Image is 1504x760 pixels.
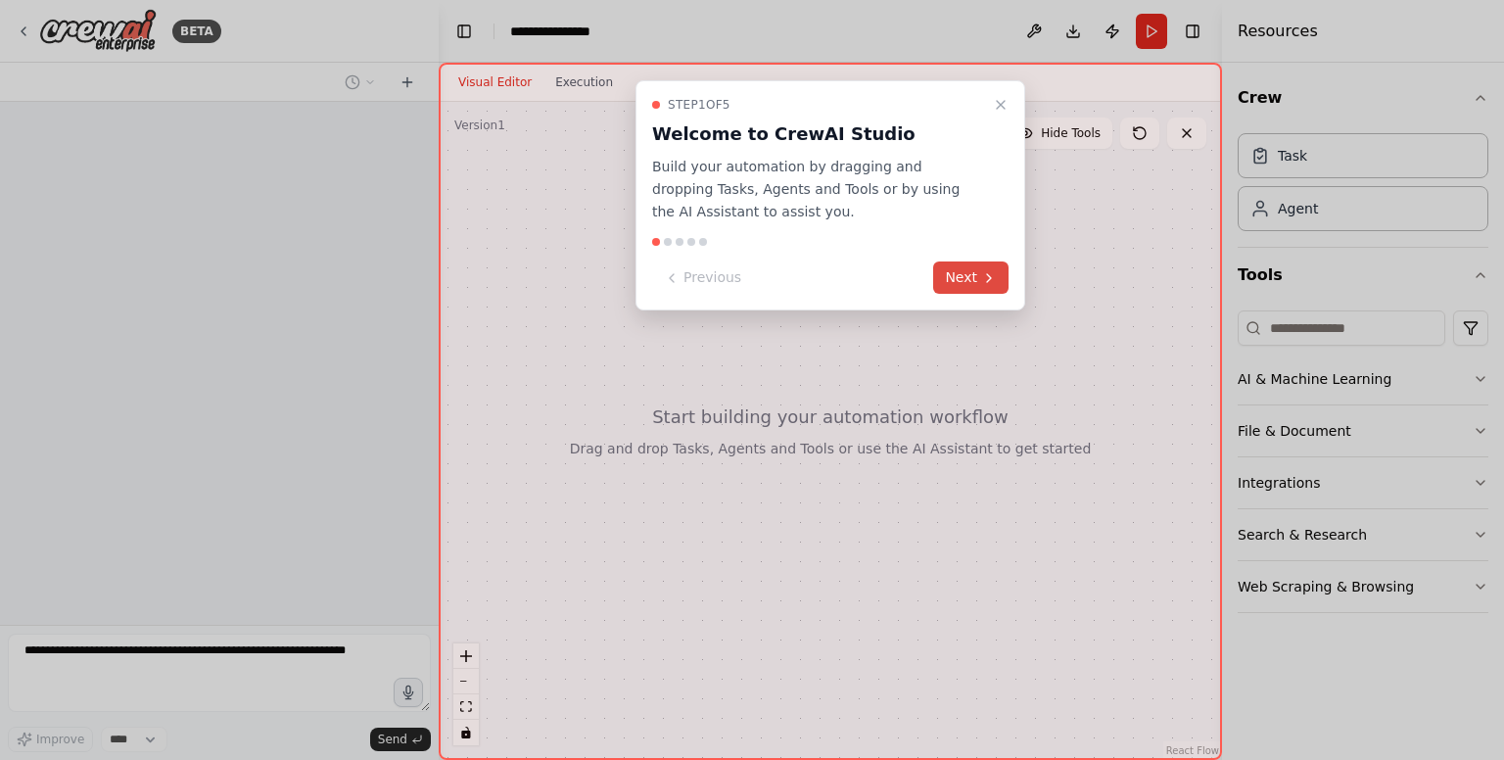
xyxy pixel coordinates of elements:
[652,120,985,148] h3: Welcome to CrewAI Studio
[668,97,730,113] span: Step 1 of 5
[652,156,985,222] p: Build your automation by dragging and dropping Tasks, Agents and Tools or by using the AI Assista...
[450,18,478,45] button: Hide left sidebar
[933,261,1009,294] button: Next
[652,261,753,294] button: Previous
[989,93,1012,117] button: Close walkthrough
